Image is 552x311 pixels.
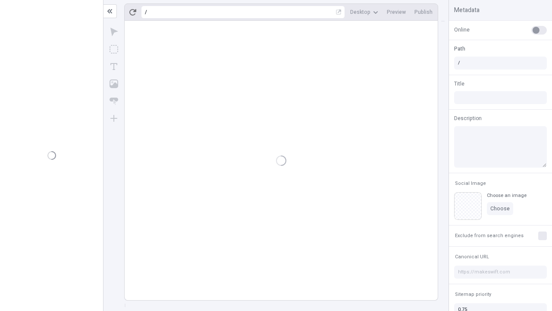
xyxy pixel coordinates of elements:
button: Canonical URL [453,252,491,262]
div: Choose an image [487,192,527,199]
span: Social Image [455,180,486,187]
span: Exclude from search engines [455,232,524,239]
span: Canonical URL [455,254,489,260]
button: Choose [487,202,513,215]
button: Sitemap priority [453,289,493,300]
button: Preview [383,6,409,19]
span: Preview [387,9,406,16]
button: Image [106,76,122,92]
button: Text [106,59,122,74]
span: Online [454,26,470,34]
button: Social Image [453,178,488,189]
span: Desktop [350,9,370,16]
button: Button [106,93,122,109]
span: Path [454,45,465,53]
button: Box [106,41,122,57]
button: Desktop [347,6,382,19]
div: / [145,9,147,16]
button: Publish [411,6,436,19]
span: Title [454,80,464,88]
span: Choose [490,205,510,212]
span: Description [454,114,482,122]
input: https://makeswift.com [454,266,547,279]
span: Sitemap priority [455,291,491,298]
span: Publish [414,9,433,16]
button: Exclude from search engines [453,231,525,241]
